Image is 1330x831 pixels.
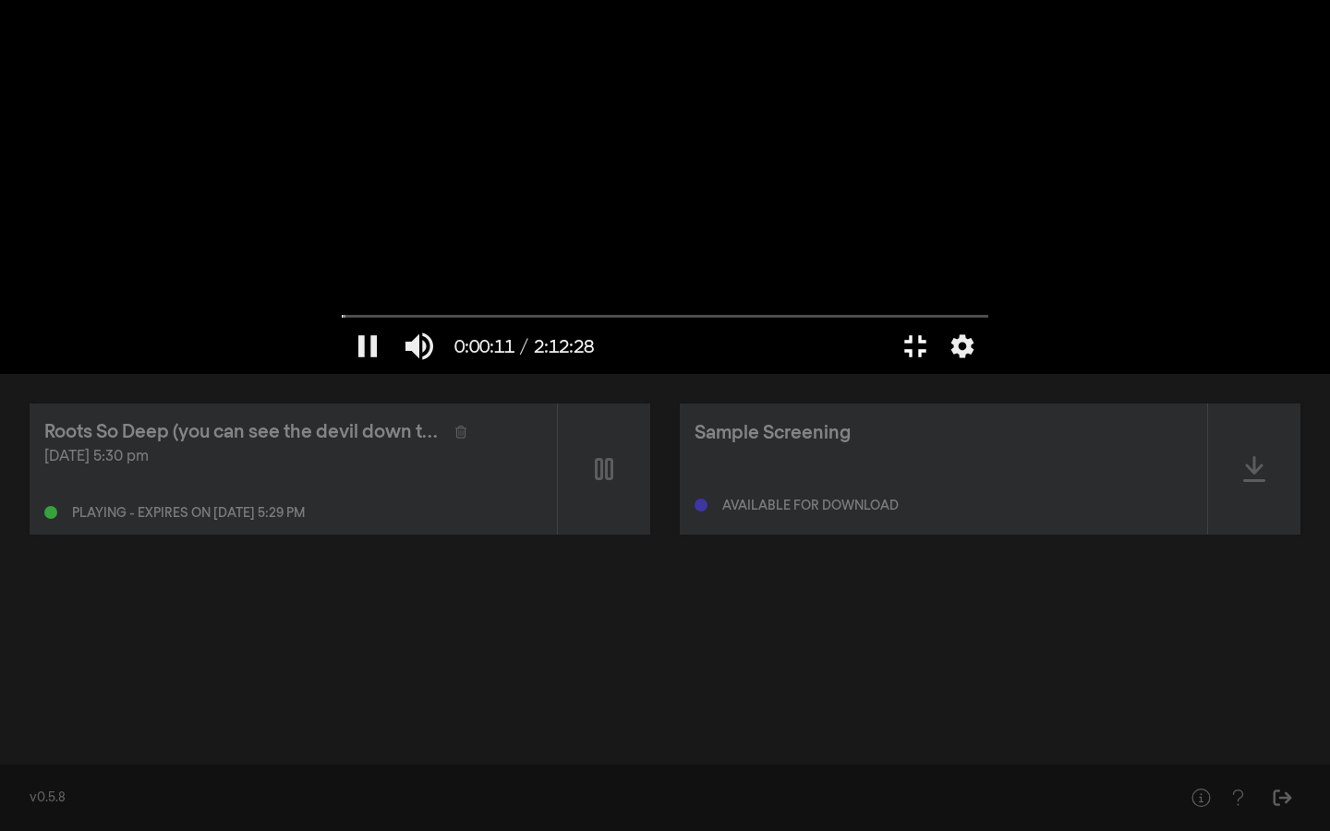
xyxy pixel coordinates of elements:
button: Help [1182,779,1219,816]
button: Mute [393,319,445,374]
button: Exit full screen [889,319,941,374]
button: More settings [941,319,984,374]
div: Roots So Deep (you can see the devil down there) [44,418,441,446]
div: Available for download [722,500,899,512]
button: 0:00:11 / 2:12:28 [445,319,603,374]
button: Pause [342,319,393,374]
div: Playing - expires on [DATE] 5:29 pm [72,507,305,520]
div: Sample Screening [695,419,851,447]
button: Sign Out [1263,779,1300,816]
button: Help [1219,779,1256,816]
div: v0.5.8 [30,789,1145,808]
div: [DATE] 5:30 pm [44,446,542,468]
